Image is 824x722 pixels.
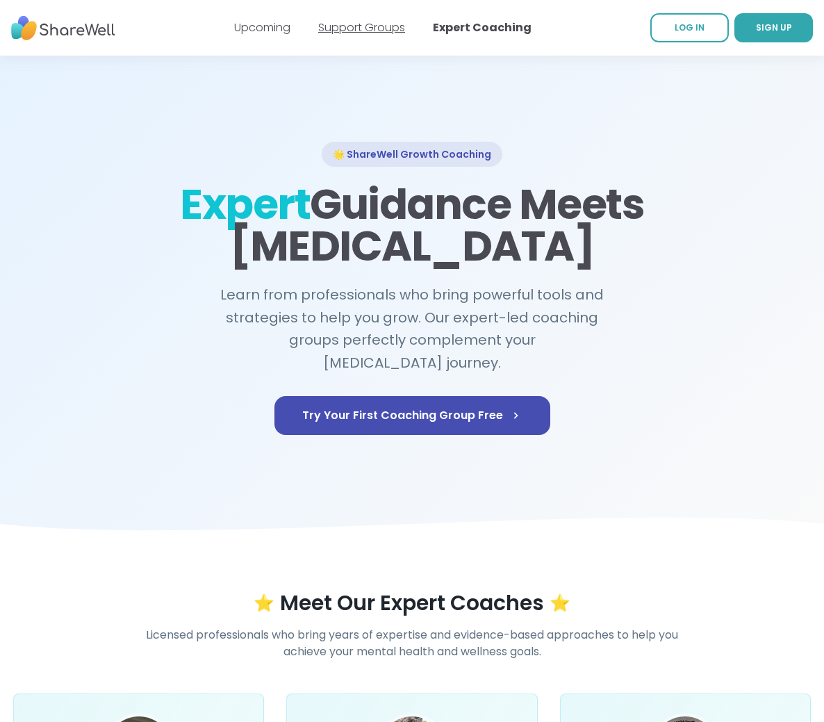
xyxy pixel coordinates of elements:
[234,19,290,35] a: Upcoming
[550,592,570,614] span: ⭐
[145,627,679,660] h4: Licensed professionals who bring years of expertise and evidence-based approaches to help you ach...
[11,9,115,47] img: ShareWell Nav Logo
[280,591,544,616] h3: Meet Our Expert Coaches
[322,142,502,167] div: 🌟 ShareWell Growth Coaching
[650,13,729,42] a: LOG IN
[734,13,813,42] a: SIGN UP
[180,175,310,233] span: Expert
[212,284,612,374] h2: Learn from professionals who bring powerful tools and strategies to help you grow. Our expert-led...
[433,19,532,35] a: Expert Coaching
[274,396,550,435] a: Try Your First Coaching Group Free
[179,183,645,267] h1: Guidance Meets [MEDICAL_DATA]
[756,22,792,33] span: SIGN UP
[254,592,274,614] span: ⭐
[675,22,704,33] span: LOG IN
[318,19,405,35] a: Support Groups
[302,407,522,424] span: Try Your First Coaching Group Free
